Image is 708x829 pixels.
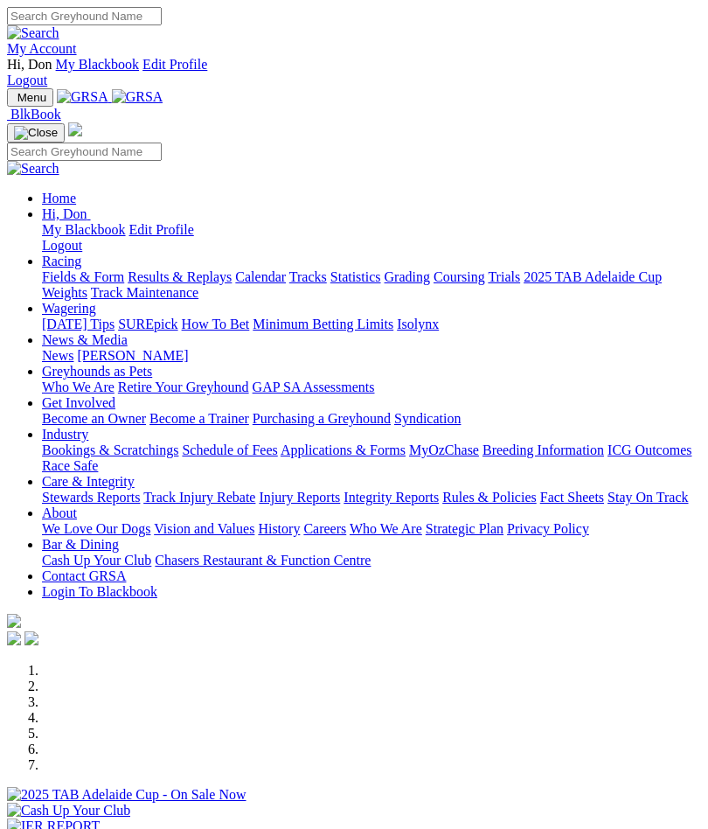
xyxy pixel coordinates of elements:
button: Toggle navigation [7,123,65,143]
a: Become a Trainer [149,411,249,426]
a: Cash Up Your Club [42,553,151,568]
a: Weights [42,285,87,300]
a: Bar & Dining [42,537,119,552]
span: Hi, Don [7,57,52,72]
div: About [42,521,701,537]
a: Tracks [289,269,327,284]
img: Close [14,126,58,140]
div: My Account [7,57,701,88]
div: Get Involved [42,411,701,427]
a: Privacy Policy [507,521,589,536]
img: Search [7,25,59,41]
a: Edit Profile [142,57,207,72]
a: Stewards Reports [42,490,140,505]
span: Hi, Don [42,206,87,221]
button: Toggle navigation [7,88,53,107]
a: MyOzChase [409,442,479,457]
div: Industry [42,442,701,474]
a: Grading [385,269,430,284]
a: Become an Owner [42,411,146,426]
a: Schedule of Fees [182,442,277,457]
a: ICG Outcomes [607,442,691,457]
div: News & Media [42,348,701,364]
a: SUREpick [118,317,177,331]
img: GRSA [112,89,163,105]
img: Cash Up Your Club [7,803,130,819]
a: Chasers Restaurant & Function Centre [155,553,371,568]
a: Results & Replays [128,269,232,284]
img: 2025 TAB Adelaide Cup - On Sale Now [7,787,246,803]
a: Isolynx [397,317,439,331]
span: Menu [17,91,46,104]
div: Greyhounds as Pets [42,380,701,395]
a: Vision and Values [154,521,254,536]
a: My Blackbook [42,222,126,237]
a: Statistics [330,269,381,284]
a: Hi, Don [42,206,91,221]
div: Care & Integrity [42,490,701,505]
a: Calendar [235,269,286,284]
a: [DATE] Tips [42,317,115,331]
a: Coursing [434,269,485,284]
a: Logout [42,238,82,253]
a: Contact GRSA [42,568,126,583]
img: facebook.svg [7,631,21,645]
a: Integrity Reports [344,490,439,505]
a: My Account [7,41,77,56]
a: Race Safe [42,458,98,473]
input: Search [7,143,162,161]
a: Strategic Plan [426,521,503,536]
a: 2025 TAB Adelaide Cup [524,269,662,284]
a: History [258,521,300,536]
a: Track Injury Rebate [143,490,255,505]
a: Care & Integrity [42,474,135,489]
span: BlkBook [10,107,61,122]
img: twitter.svg [24,631,38,645]
img: logo-grsa-white.png [68,122,82,136]
a: How To Bet [182,317,250,331]
a: News & Media [42,332,128,347]
a: Fact Sheets [540,490,604,505]
div: Racing [42,269,701,301]
a: Industry [42,427,88,442]
a: Trials [488,269,520,284]
a: GAP SA Assessments [253,380,375,394]
a: Stay On Track [607,490,688,505]
img: GRSA [57,89,108,105]
a: Bookings & Scratchings [42,442,178,457]
a: [PERSON_NAME] [77,348,188,363]
a: Edit Profile [129,222,194,237]
a: Who We Are [350,521,422,536]
div: Bar & Dining [42,553,701,568]
a: Rules & Policies [442,490,537,505]
a: Home [42,191,76,206]
a: About [42,505,77,520]
a: Minimum Betting Limits [253,317,393,331]
a: Injury Reports [259,490,340,505]
a: Racing [42,254,81,268]
a: Logout [7,73,47,87]
a: Get Involved [42,395,115,410]
a: Who We Are [42,380,115,394]
a: Login To Blackbook [42,584,157,599]
a: Breeding Information [482,442,604,457]
a: Applications & Forms [281,442,406,457]
input: Search [7,7,162,25]
a: Fields & Form [42,269,124,284]
a: Wagering [42,301,96,316]
a: Retire Your Greyhound [118,380,249,394]
a: News [42,348,73,363]
a: Track Maintenance [91,285,198,300]
a: Purchasing a Greyhound [253,411,391,426]
a: Greyhounds as Pets [42,364,152,379]
a: Careers [303,521,346,536]
a: We Love Our Dogs [42,521,150,536]
a: My Blackbook [56,57,140,72]
div: Wagering [42,317,701,332]
div: Hi, Don [42,222,701,254]
a: BlkBook [7,107,61,122]
img: Search [7,161,59,177]
a: Syndication [394,411,461,426]
img: logo-grsa-white.png [7,614,21,628]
